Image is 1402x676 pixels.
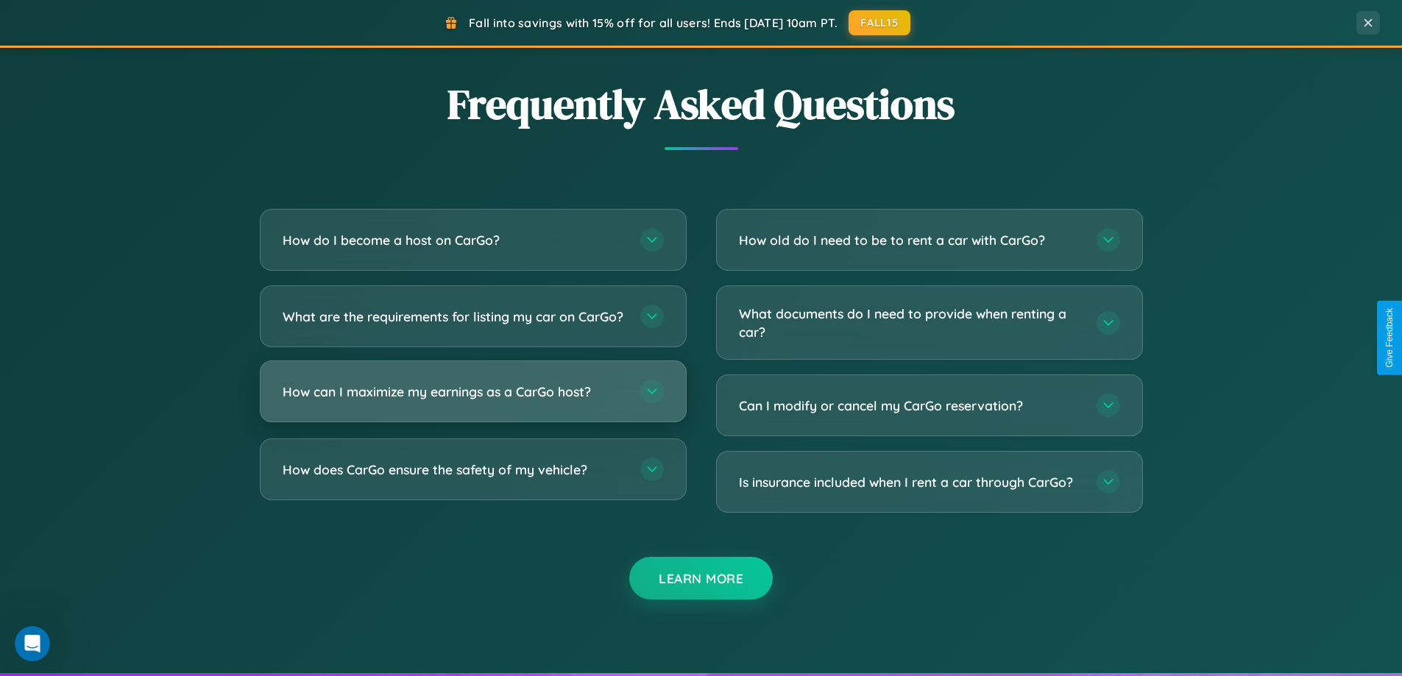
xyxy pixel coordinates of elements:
[283,383,626,401] h3: How can I maximize my earnings as a CarGo host?
[283,307,626,326] h3: What are the requirements for listing my car on CarGo?
[739,473,1082,491] h3: Is insurance included when I rent a car through CarGo?
[739,305,1082,341] h3: What documents do I need to provide when renting a car?
[283,460,626,479] h3: How does CarGo ensure the safety of my vehicle?
[629,557,773,599] button: Learn More
[1384,308,1395,368] div: Give Feedback
[739,396,1082,415] h3: Can I modify or cancel my CarGo reservation?
[849,10,910,35] button: FALL15
[469,15,838,30] span: Fall into savings with 15% off for all users! Ends [DATE] 10am PT.
[260,76,1143,132] h2: Frequently Asked Questions
[283,231,626,249] h3: How do I become a host on CarGo?
[15,626,50,661] iframe: Intercom live chat
[739,231,1082,249] h3: How old do I need to be to rent a car with CarGo?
